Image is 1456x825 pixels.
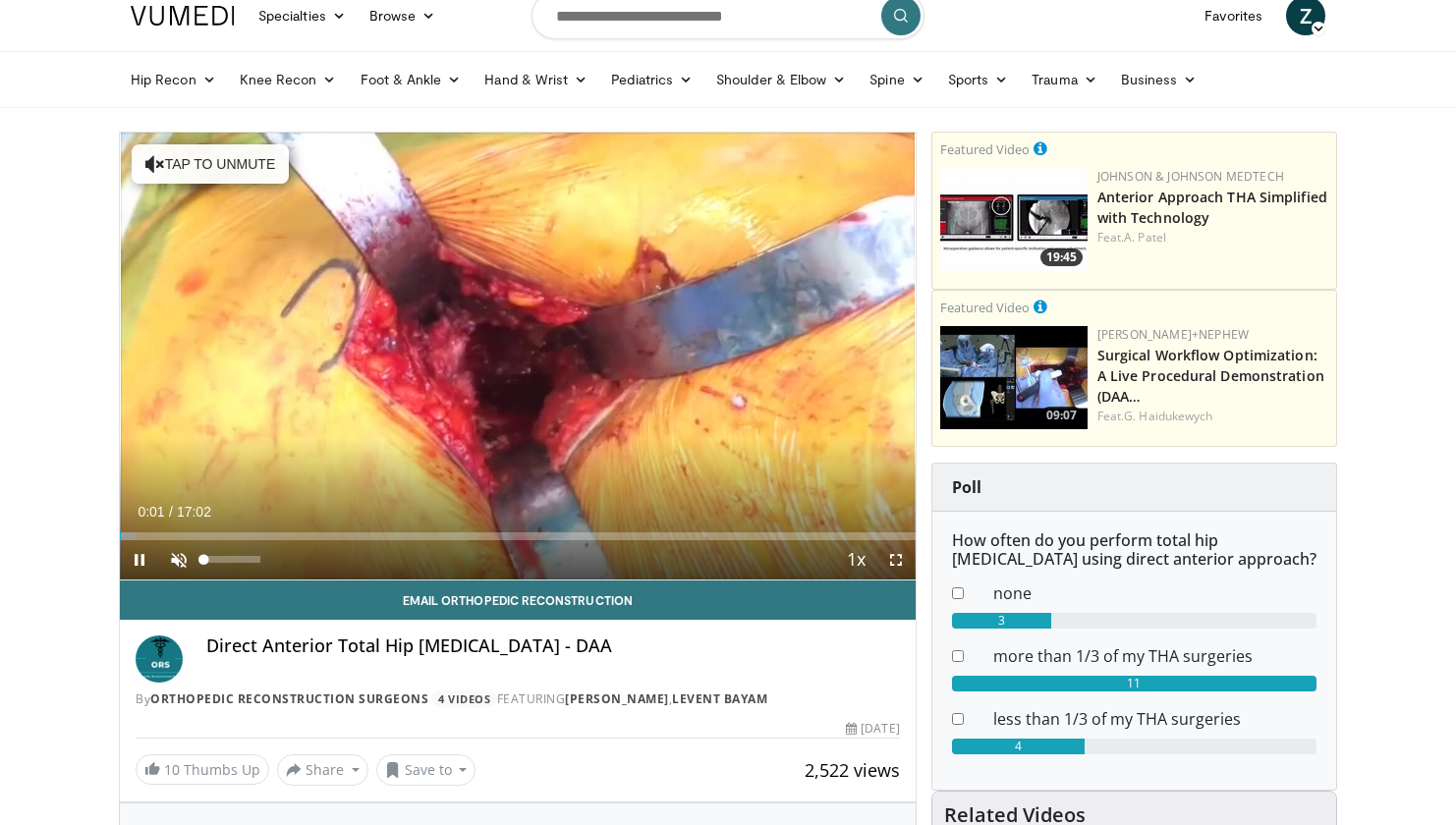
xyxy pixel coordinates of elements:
[1097,326,1249,343] a: [PERSON_NAME]+Nephew
[136,754,269,785] a: 10 Thumbs Up
[1109,60,1209,99] a: Business
[1124,408,1212,424] a: G. Haidukewych
[952,476,981,498] strong: Poll
[206,635,900,657] h4: Direct Anterior Total Hip [MEDICAL_DATA] - DAA
[876,540,916,579] button: Fullscreen
[432,690,497,707] a: 4 Videos
[1097,188,1327,227] a: Anterior Approach THA Simplified with Technology
[599,60,704,99] a: Pediatrics
[979,581,1331,605] dd: none
[120,133,916,580] video-js: Video Player
[1097,229,1328,247] div: Feat.
[169,504,173,520] span: /
[940,299,1030,316] small: Featured Video
[177,504,211,520] span: 17:02
[164,760,180,779] span: 10
[120,580,916,620] a: Email Orthopedic Reconstruction
[940,326,1088,429] a: 09:07
[672,690,767,707] a: Levent Bayam
[1020,60,1109,99] a: Trauma
[119,60,228,99] a: Hip Recon
[277,754,368,786] button: Share
[704,60,858,99] a: Shoulder & Elbow
[159,540,198,579] button: Unmute
[150,690,428,707] a: Orthopedic Reconstruction Surgeons
[120,532,916,540] div: Progress Bar
[349,60,474,99] a: Foot & Ankle
[805,758,900,782] span: 2,522 views
[952,676,1316,691] div: 11
[138,504,164,520] span: 0:01
[1097,408,1328,425] div: Feat.
[979,644,1331,668] dd: more than 1/3 of my THA surgeries
[136,635,183,683] img: Avatar
[1097,168,1284,185] a: Johnson & Johnson MedTech
[940,168,1088,271] img: 06bb1c17-1231-4454-8f12-6191b0b3b81a.150x105_q85_crop-smart_upscale.jpg
[136,690,900,708] div: By FEATURING ,
[837,540,876,579] button: Playback Rate
[228,60,349,99] a: Knee Recon
[858,60,935,99] a: Spine
[940,326,1088,429] img: bcfc90b5-8c69-4b20-afee-af4c0acaf118.150x105_q85_crop-smart_upscale.jpg
[940,140,1030,158] small: Featured Video
[1124,229,1166,246] a: A. Patel
[979,707,1331,731] dd: less than 1/3 of my THA surgeries
[203,556,259,563] div: Volume Level
[936,60,1021,99] a: Sports
[952,531,1316,569] h6: How often do you perform total hip [MEDICAL_DATA] using direct anterior approach?
[1040,407,1083,424] span: 09:07
[132,144,289,184] button: Tap to unmute
[940,168,1088,271] a: 19:45
[1097,346,1324,406] a: Surgical Workflow Optimization: A Live Procedural Demonstration (DAA…
[565,690,669,707] a: [PERSON_NAME]
[846,720,899,738] div: [DATE]
[473,60,599,99] a: Hand & Wrist
[376,754,476,786] button: Save to
[1040,248,1083,266] span: 19:45
[952,613,1051,629] div: 3
[952,739,1085,754] div: 4
[131,6,235,26] img: VuMedi Logo
[120,540,159,579] button: Pause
